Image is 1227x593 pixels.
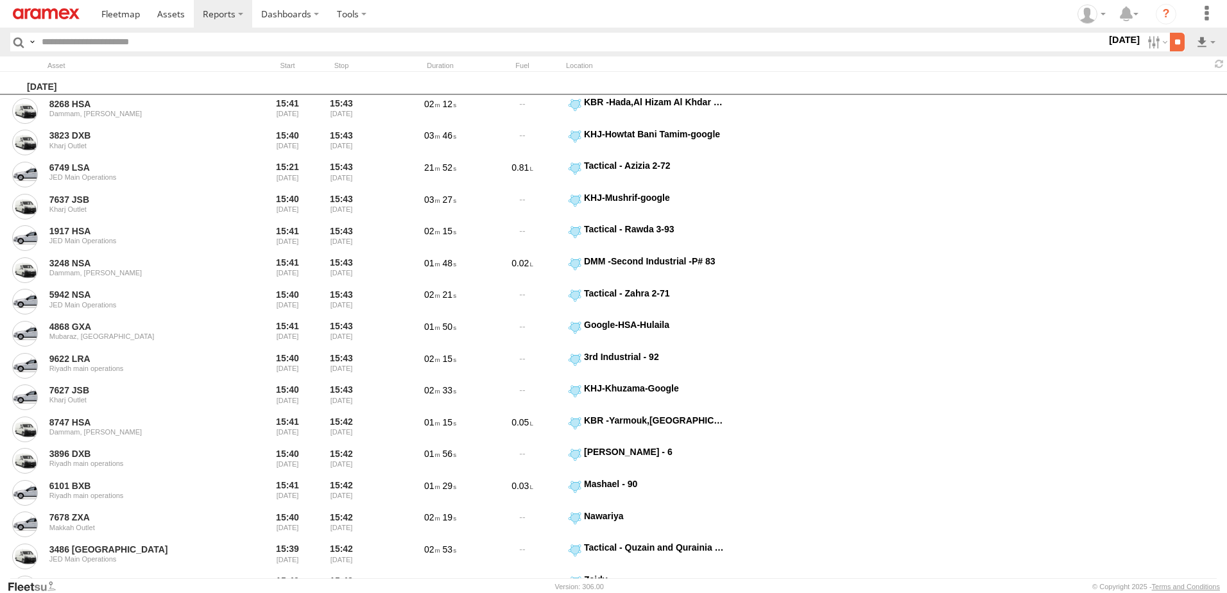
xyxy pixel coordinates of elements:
[49,511,225,523] a: 7678 ZXA
[263,160,312,189] div: Entered prior to selected date range
[484,255,561,285] div: 0.02
[584,382,725,394] div: KHJ-Khuzama-Google
[424,385,440,395] span: 02
[424,258,440,268] span: 01
[443,130,456,141] span: 46
[317,446,366,476] div: 15:42 [DATE]
[443,194,456,205] span: 27
[317,96,366,126] div: 15:43 [DATE]
[566,160,726,189] label: Click to View Event Location
[263,96,312,126] div: Entered prior to selected date range
[443,449,456,459] span: 56
[584,574,725,585] div: Zaidy
[263,192,312,221] div: Entered prior to selected date range
[424,130,440,141] span: 03
[1073,4,1110,24] div: Fatimah Alqatari
[49,365,225,372] div: Riyadh main operations
[484,160,561,189] div: 0.81
[7,580,66,593] a: Visit our Website
[424,417,440,427] span: 01
[49,576,225,587] a: 4228 EXA
[317,223,366,253] div: 15:43 [DATE]
[263,478,312,508] div: Entered prior to selected date range
[1156,4,1176,24] i: ?
[443,481,456,491] span: 29
[317,288,366,317] div: 15:43 [DATE]
[49,289,225,300] a: 5942 NSA
[1195,33,1217,51] label: Export results as...
[263,542,312,571] div: Entered prior to selected date range
[555,583,604,590] div: Version: 306.00
[317,160,366,189] div: 15:43 [DATE]
[566,128,726,158] label: Click to View Event Location
[424,322,440,332] span: 01
[317,351,366,381] div: 15:43 [DATE]
[13,8,80,19] img: aramex-logo.svg
[263,351,312,381] div: Entered prior to selected date range
[49,110,225,117] div: Dammam, [PERSON_NAME]
[443,354,456,364] span: 15
[584,478,725,490] div: Mashael - 90
[317,415,366,444] div: 15:42 [DATE]
[584,319,725,331] div: Google-HSA-Hulaila
[566,223,726,253] label: Click to View Event Location
[317,510,366,540] div: 15:42 [DATE]
[443,417,456,427] span: 15
[584,351,725,363] div: 3rd Industrial - 92
[566,478,726,508] label: Click to View Event Location
[584,415,725,426] div: KBR -Yarmouk,[GEOGRAPHIC_DATA],[GEOGRAPHIC_DATA] -P# 89
[424,226,440,236] span: 02
[49,173,225,181] div: JED Main Operations
[424,576,440,587] span: 02
[49,417,225,428] a: 8747 HSA
[443,385,456,395] span: 33
[49,98,225,110] a: 8268 HSA
[443,162,456,173] span: 52
[424,194,440,205] span: 03
[424,449,440,459] span: 01
[584,288,725,299] div: Tactical - Zahra 2-71
[443,258,456,268] span: 48
[484,478,561,508] div: 0.03
[49,237,225,245] div: JED Main Operations
[317,478,366,508] div: 15:42 [DATE]
[566,382,726,412] label: Click to View Event Location
[584,510,725,522] div: Nawariya
[49,448,225,460] a: 3896 DXB
[317,128,366,158] div: 15:43 [DATE]
[49,162,225,173] a: 6749 LSA
[49,353,225,365] a: 9622 LRA
[584,223,725,235] div: Tactical - Rawda 3-93
[584,446,725,458] div: [PERSON_NAME] - 6
[443,226,456,236] span: 15
[49,555,225,563] div: JED Main Operations
[566,192,726,221] label: Click to View Event Location
[317,192,366,221] div: 15:43 [DATE]
[49,492,225,499] div: Riyadh main operations
[263,128,312,158] div: Entered prior to selected date range
[317,255,366,285] div: 15:43 [DATE]
[424,354,440,364] span: 02
[584,160,725,171] div: Tactical - Azizia 2-72
[584,96,725,108] div: KBR -Hada,Al Hizam Al Khdar -P# 93
[1142,33,1170,51] label: Search Filter Options
[49,225,225,237] a: 1917 HSA
[49,332,225,340] div: Mubaraz, [GEOGRAPHIC_DATA]
[49,301,225,309] div: JED Main Operations
[566,415,726,444] label: Click to View Event Location
[263,288,312,317] div: Entered prior to selected date range
[424,99,440,109] span: 02
[263,223,312,253] div: Entered prior to selected date range
[49,460,225,467] div: Riyadh main operations
[49,524,225,531] div: Makkah Outlet
[484,415,561,444] div: 0.05
[566,351,726,381] label: Click to View Event Location
[443,99,456,109] span: 12
[424,481,440,491] span: 01
[443,512,456,522] span: 19
[49,480,225,492] a: 6101 BXB
[584,128,725,140] div: KHJ-Howtat Bani Tamim-google
[584,192,725,203] div: KHJ-Mushrif-google
[263,415,312,444] div: Entered prior to selected date range
[49,396,225,404] div: Kharj Outlet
